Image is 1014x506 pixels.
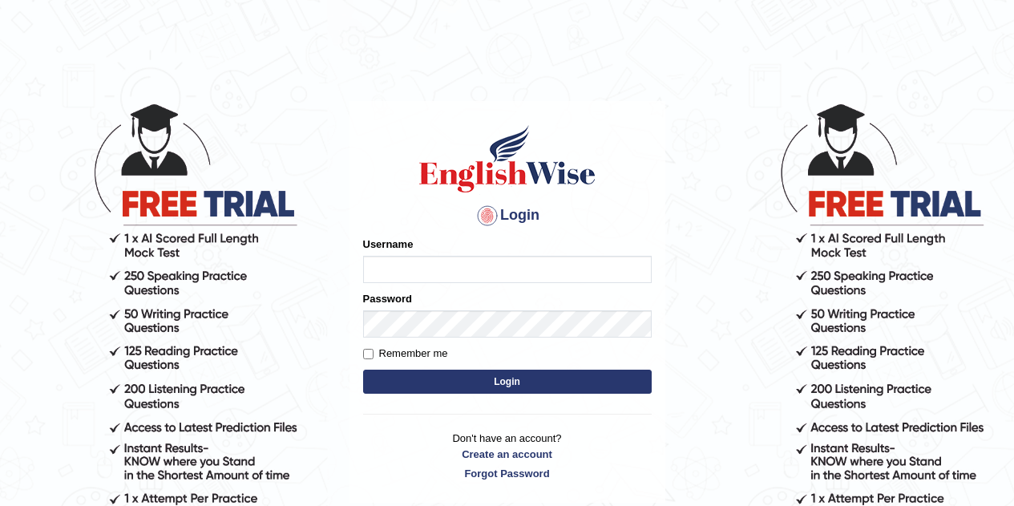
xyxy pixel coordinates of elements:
[363,346,448,362] label: Remember me
[363,237,414,252] label: Username
[416,123,599,195] img: Logo of English Wise sign in for intelligent practice with AI
[363,203,652,229] h4: Login
[363,447,652,462] a: Create an account
[363,370,652,394] button: Login
[363,431,652,480] p: Don't have an account?
[363,291,412,306] label: Password
[363,349,374,359] input: Remember me
[363,466,652,481] a: Forgot Password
